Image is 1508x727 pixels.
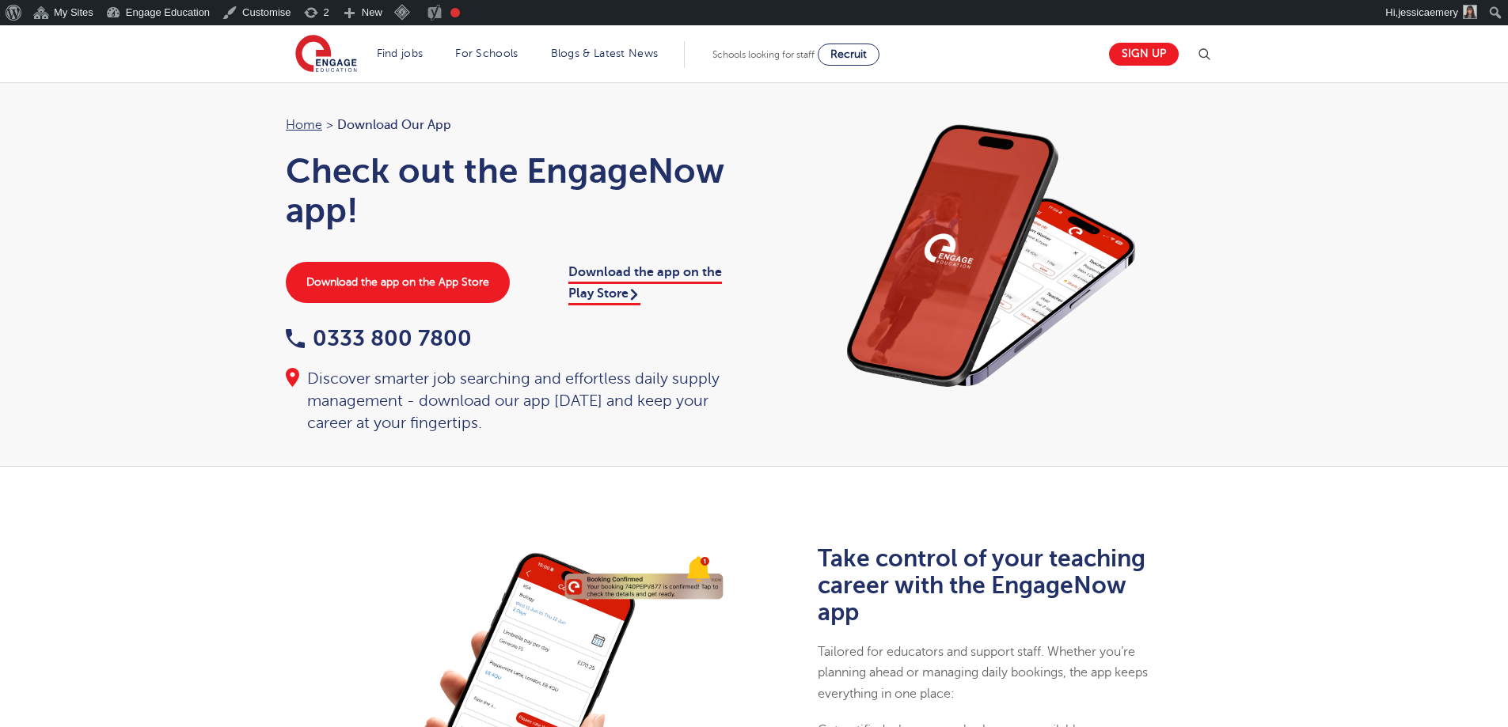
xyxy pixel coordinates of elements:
[286,326,472,350] a: 0333 800 7800
[551,47,659,59] a: Blogs & Latest News
[337,115,451,135] span: Download our app
[286,262,510,303] a: Download the app on the App Store
[450,8,460,17] div: Focus keyphrase not set
[377,47,424,59] a: Find jobs
[1398,6,1458,18] span: jessicaemery
[286,115,739,135] nav: breadcrumb
[295,35,357,74] img: Engage Education
[568,265,722,305] a: Download the app on the Play Store
[712,49,815,60] span: Schools looking for staff
[326,118,333,132] span: >
[286,151,739,230] h1: Check out the EngageNow app!
[1109,43,1179,66] a: Sign up
[455,47,518,59] a: For Schools
[818,645,1148,701] span: Tailored for educators and support staff. Whether you’re planning ahead or managing daily booking...
[818,545,1145,626] b: Take control of your teaching career with the EngageNow app
[818,44,879,66] a: Recruit
[286,118,322,132] a: Home
[286,368,739,434] div: Discover smarter job searching and effortless daily supply management - download our app [DATE] a...
[830,48,867,60] span: Recruit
